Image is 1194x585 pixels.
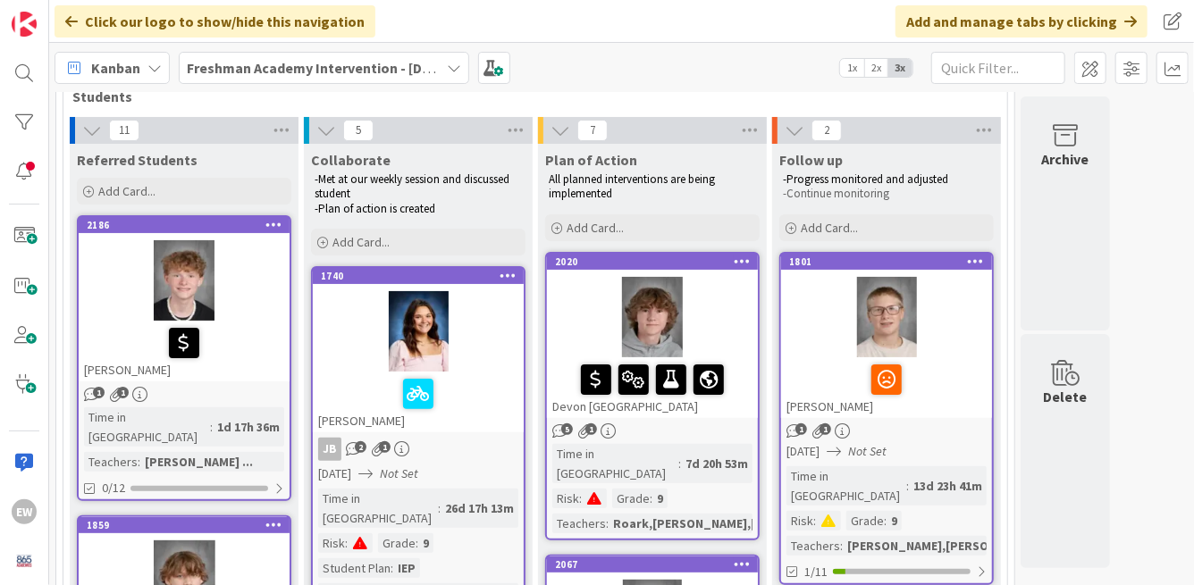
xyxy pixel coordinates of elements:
span: 1 [379,441,391,453]
span: Add Card... [801,220,858,236]
div: Delete [1044,386,1088,407]
div: Grade [612,489,650,508]
span: : [345,533,348,553]
div: EW [12,499,37,524]
div: 1859 [87,519,290,531]
b: Freshman Academy Intervention - [DATE]-[DATE] [187,59,498,77]
a: 1801[PERSON_NAME][DATE]Not SetTime in [GEOGRAPHIC_DATA]:13d 23h 41mRisk:Grade:9Teachers:[PERSON_N... [779,252,994,585]
div: 1740 [321,270,524,282]
span: : [884,511,887,531]
div: Archive [1042,148,1089,170]
span: Add Card... [567,220,624,236]
div: 2067 [547,556,758,572]
span: -Plan of action is created [315,201,435,216]
div: 2020 [547,254,758,270]
span: : [813,511,816,531]
div: [PERSON_NAME] [781,357,992,418]
span: : [416,533,418,553]
span: : [906,476,909,496]
div: 1801[PERSON_NAME] [781,254,992,418]
span: 0/12 [102,479,125,497]
input: Quick Filter... [931,52,1065,84]
span: : [579,489,582,508]
span: 1x [840,59,864,77]
span: : [678,454,681,473]
span: [DATE] [318,464,351,483]
div: [PERSON_NAME] [313,372,524,432]
div: 1740[PERSON_NAME] [313,268,524,432]
span: Students [72,88,985,105]
div: Add and manage tabs by clicking [895,5,1148,38]
span: 2 [811,120,842,141]
span: 11 [109,120,139,141]
span: Referred Students [77,151,198,169]
div: Student Plan [318,558,391,578]
span: : [391,558,393,578]
a: 2186[PERSON_NAME]Time in [GEOGRAPHIC_DATA]:1d 17h 36mTeachers:[PERSON_NAME] ...0/12 [77,215,291,501]
span: Add Card... [98,183,156,199]
div: 2186 [87,219,290,231]
span: Kanban [91,57,140,79]
div: Time in [GEOGRAPHIC_DATA] [786,466,906,506]
div: JB [318,438,341,461]
span: All planned interventions are being implemented [549,171,718,201]
div: 2186 [79,217,290,233]
span: 2x [864,59,888,77]
span: : [138,452,140,472]
div: Grade [378,533,416,553]
span: 1 [795,423,807,435]
i: Not Set [380,465,418,481]
div: 7d 20h 53m [681,454,753,473]
span: 1 [820,423,831,435]
span: 1/11 [804,563,828,581]
span: 1 [117,387,129,398]
div: 26d 17h 13m [441,498,518,518]
div: 9 [652,489,668,508]
span: 5 [343,120,374,141]
i: Not Set [848,443,887,459]
div: 2067 [555,558,758,571]
span: 3x [888,59,912,77]
div: 1859 [79,517,290,533]
span: Collaborate [311,151,391,169]
div: JB [313,438,524,461]
div: Time in [GEOGRAPHIC_DATA] [552,444,678,483]
span: : [650,489,652,508]
div: 2020Devon [GEOGRAPHIC_DATA] [547,254,758,418]
div: Risk [552,489,579,508]
span: Plan of Action [545,151,637,169]
div: 1801 [781,254,992,270]
a: 2020Devon [GEOGRAPHIC_DATA]Time in [GEOGRAPHIC_DATA]:7d 20h 53mRisk:Grade:9Teachers:Roark,[PERSON... [545,252,760,540]
div: Teachers [84,452,138,472]
span: : [606,514,609,533]
div: Risk [318,533,345,553]
div: Click our logo to show/hide this navigation [55,5,375,38]
div: Devon [GEOGRAPHIC_DATA] [547,357,758,418]
div: 2020 [555,255,758,268]
img: avatar [12,548,37,573]
div: Teachers [786,536,840,556]
span: 7 [577,120,608,141]
div: 1740 [313,268,524,284]
div: 13d 23h 41m [909,476,987,496]
span: Add Card... [332,234,390,250]
div: [PERSON_NAME],[PERSON_NAME],[PERSON_NAME],T... [843,536,1163,556]
div: [PERSON_NAME] [79,321,290,381]
span: 5 [561,423,573,435]
div: Risk [786,511,813,531]
span: Follow up [779,151,843,169]
div: IEP [393,558,420,578]
div: Teachers [552,514,606,533]
span: -Met at our weekly session and discussed student [315,171,512,201]
span: : [840,536,843,556]
p: -Continue monitoring [783,187,990,201]
div: Roark,[PERSON_NAME],[PERSON_NAME]... [609,514,861,533]
span: [DATE] [786,442,820,461]
div: 9 [887,511,902,531]
span: -Progress monitored and adjusted [783,171,948,187]
span: 1 [585,423,597,435]
div: Time in [GEOGRAPHIC_DATA] [84,407,210,447]
span: 2 [355,441,366,453]
div: 1801 [789,255,992,268]
div: Time in [GEOGRAPHIC_DATA] [318,489,438,528]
